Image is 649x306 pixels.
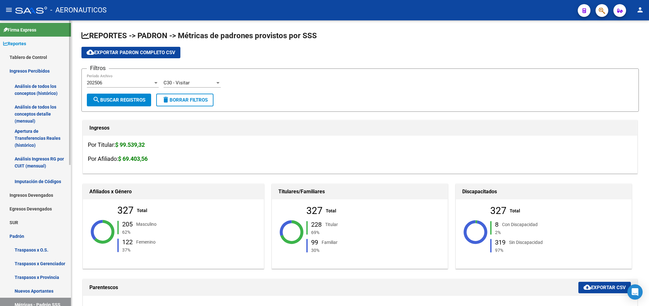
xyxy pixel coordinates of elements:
[93,97,145,103] span: Buscar Registros
[494,229,575,236] div: 2%
[278,187,441,197] h1: Titulares/Familiares
[510,207,520,214] div: Total
[118,155,148,162] strong: $ 69.403,56
[3,26,36,33] span: Firma Express
[3,40,26,47] span: Reportes
[87,64,109,73] h3: Filtros
[87,50,175,55] span: Exportar Padron Completo CSV
[81,31,317,40] span: REPORTES -> PADRON -> Métricas de padrones provistos por SSS
[122,221,133,227] div: 205
[578,282,631,293] button: Exportar CSV
[89,123,631,133] h1: Ingresos
[325,221,338,228] div: Titular
[495,239,506,246] div: 319
[162,96,170,103] mat-icon: delete
[121,228,202,235] div: 62%
[117,207,134,214] div: 327
[156,94,213,106] button: Borrar Filtros
[122,239,133,245] div: 122
[137,207,147,214] div: Total
[494,247,575,254] div: 97%
[5,6,13,14] mat-icon: menu
[583,283,591,291] mat-icon: cloud_download
[462,187,625,197] h1: Discapacitados
[87,48,94,56] mat-icon: cloud_download
[115,141,145,148] strong: $ 99.539,32
[583,285,626,290] span: Exportar CSV
[164,80,190,86] span: C30 - Visitar
[81,47,180,58] button: Exportar Padron Completo CSV
[310,229,391,236] div: 69%
[87,94,151,106] button: Buscar Registros
[89,282,578,293] h1: Parentescos
[88,154,632,163] h3: Por Afiliado:
[326,207,336,214] div: Total
[136,220,157,227] div: Masculino
[311,221,322,228] div: 228
[162,97,208,103] span: Borrar Filtros
[627,284,643,300] div: Open Intercom Messenger
[88,140,632,149] h3: Por Titular:
[490,207,506,214] div: 327
[636,6,644,14] mat-icon: person
[310,247,391,254] div: 30%
[136,238,156,246] div: Femenino
[89,187,257,197] h1: Afiliados x Género
[502,221,538,228] div: Con Discapacidad
[306,207,323,214] div: 327
[93,96,100,103] mat-icon: search
[121,246,202,253] div: 37%
[495,221,499,228] div: 8
[322,239,338,246] div: Familiar
[50,3,107,17] span: - AERONAUTICOS
[509,239,543,246] div: Sin Discapacidad
[87,80,102,86] span: 202506
[311,239,318,246] div: 99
